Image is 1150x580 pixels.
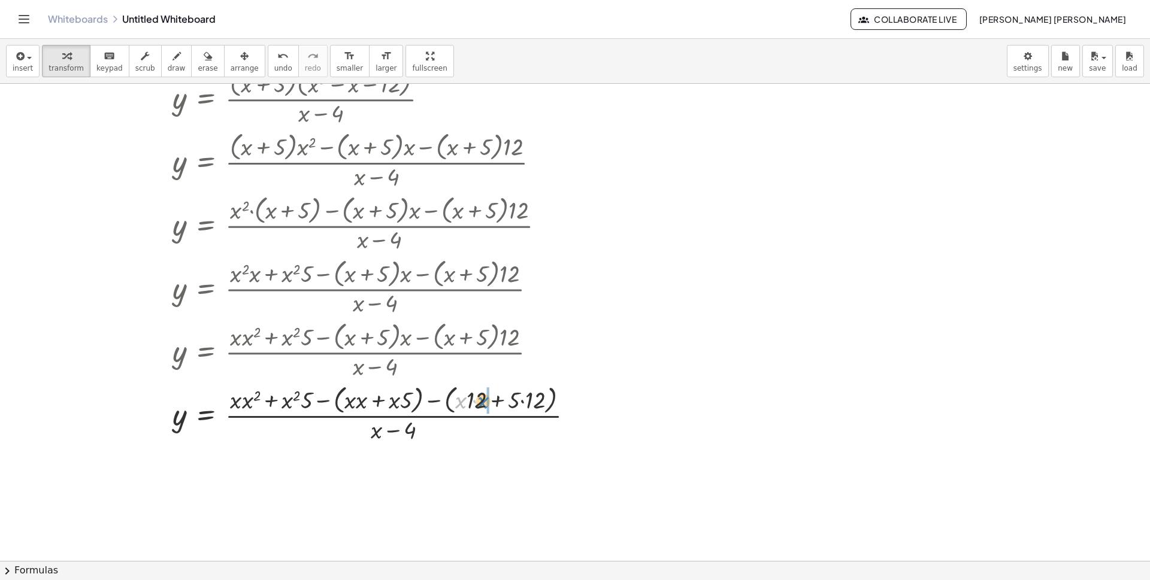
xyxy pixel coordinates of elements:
button: scrub [129,45,162,77]
span: settings [1013,64,1042,72]
button: erase [191,45,224,77]
span: undo [274,64,292,72]
button: Toggle navigation [14,10,34,29]
span: smaller [337,64,363,72]
span: erase [198,64,217,72]
i: format_size [380,49,392,63]
button: new [1051,45,1080,77]
span: arrange [231,64,259,72]
span: keypad [96,64,123,72]
span: insert [13,64,33,72]
button: save [1082,45,1113,77]
i: redo [307,49,319,63]
button: [PERSON_NAME] [PERSON_NAME] [969,8,1136,30]
i: format_size [344,49,355,63]
button: arrange [224,45,265,77]
span: load [1122,64,1137,72]
button: draw [161,45,192,77]
span: save [1089,64,1106,72]
i: undo [277,49,289,63]
button: undoundo [268,45,299,77]
span: Collaborate Live [861,14,957,25]
span: draw [168,64,186,72]
button: transform [42,45,90,77]
span: fullscreen [412,64,447,72]
button: format_sizesmaller [330,45,370,77]
button: keyboardkeypad [90,45,129,77]
button: Collaborate Live [851,8,967,30]
span: larger [376,64,397,72]
button: settings [1007,45,1049,77]
a: Whiteboards [48,13,108,25]
button: insert [6,45,40,77]
button: load [1115,45,1144,77]
span: [PERSON_NAME] [PERSON_NAME] [979,14,1126,25]
span: scrub [135,64,155,72]
span: transform [49,64,84,72]
span: redo [305,64,321,72]
button: format_sizelarger [369,45,403,77]
span: new [1058,64,1073,72]
i: keyboard [104,49,115,63]
button: fullscreen [405,45,453,77]
button: redoredo [298,45,328,77]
